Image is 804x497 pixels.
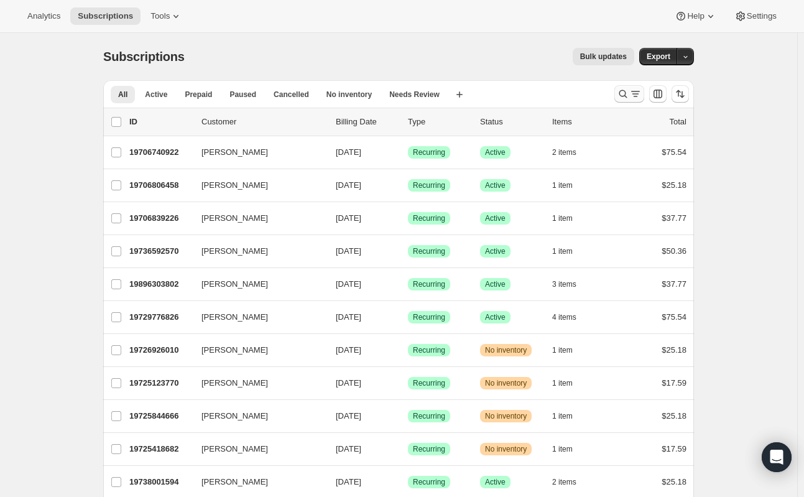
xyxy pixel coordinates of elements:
span: Needs Review [389,90,440,100]
div: 19706806458[PERSON_NAME][DATE]SuccessRecurringSuccessActive1 item$25.18 [129,177,686,194]
span: Recurring [413,411,445,421]
span: Recurring [413,345,445,355]
button: [PERSON_NAME] [194,439,318,459]
p: 19736592570 [129,245,192,258]
span: Recurring [413,147,445,157]
p: 19706740922 [129,146,192,159]
span: $50.36 [662,246,686,256]
button: 1 item [552,407,586,425]
button: 1 item [552,440,586,458]
span: $25.18 [662,477,686,486]
p: ID [129,116,192,128]
span: No inventory [326,90,372,100]
span: Tools [150,11,170,21]
p: Status [480,116,542,128]
button: [PERSON_NAME] [194,340,318,360]
span: $25.18 [662,411,686,420]
span: Active [485,312,506,322]
span: No inventory [485,345,527,355]
span: [PERSON_NAME] [201,179,268,192]
span: [DATE] [336,477,361,486]
span: [PERSON_NAME] [201,410,268,422]
span: Prepaid [185,90,212,100]
div: 19736592570[PERSON_NAME][DATE]SuccessRecurringSuccessActive1 item$50.36 [129,243,686,260]
span: [PERSON_NAME] [201,245,268,258]
span: Active [485,213,506,223]
span: Recurring [413,180,445,190]
button: [PERSON_NAME] [194,373,318,393]
span: Recurring [413,444,445,454]
span: [DATE] [336,246,361,256]
button: 1 item [552,374,586,392]
span: [DATE] [336,411,361,420]
span: Export [647,52,670,62]
button: 1 item [552,341,586,359]
span: [DATE] [336,213,361,223]
span: [PERSON_NAME] [201,146,268,159]
span: 1 item [552,411,573,421]
span: 1 item [552,345,573,355]
span: Recurring [413,213,445,223]
p: 19896303802 [129,278,192,290]
div: 19896303802[PERSON_NAME][DATE]SuccessRecurringSuccessActive3 items$37.77 [129,276,686,293]
button: 1 item [552,177,586,194]
button: [PERSON_NAME] [194,241,318,261]
span: Active [145,90,167,100]
button: Bulk updates [573,48,634,65]
span: Active [485,147,506,157]
button: Tools [143,7,190,25]
button: Create new view [450,86,469,103]
button: Sort the results [672,85,689,103]
span: Active [485,477,506,487]
span: [PERSON_NAME] [201,278,268,290]
span: Active [485,180,506,190]
div: IDCustomerBilling DateTypeStatusItemsTotal [129,116,686,128]
p: 19706806458 [129,179,192,192]
span: Cancelled [274,90,309,100]
span: [DATE] [336,180,361,190]
div: 19738001594[PERSON_NAME][DATE]SuccessRecurringSuccessActive2 items$25.18 [129,473,686,491]
button: 1 item [552,210,586,227]
span: 1 item [552,378,573,388]
span: 1 item [552,246,573,256]
span: $17.59 [662,378,686,388]
span: Recurring [413,312,445,322]
span: [PERSON_NAME] [201,311,268,323]
div: Open Intercom Messenger [762,442,792,472]
span: [PERSON_NAME] [201,344,268,356]
span: [PERSON_NAME] [201,476,268,488]
span: Recurring [413,279,445,289]
span: No inventory [485,411,527,421]
span: $17.59 [662,444,686,453]
p: 19725844666 [129,410,192,422]
button: [PERSON_NAME] [194,175,318,195]
span: Help [687,11,704,21]
p: 19706839226 [129,212,192,225]
span: 1 item [552,180,573,190]
button: Export [639,48,678,65]
span: 2 items [552,477,576,487]
span: Analytics [27,11,60,21]
button: 2 items [552,473,590,491]
button: Customize table column order and visibility [649,85,667,103]
button: [PERSON_NAME] [194,142,318,162]
button: [PERSON_NAME] [194,307,318,327]
span: 1 item [552,444,573,454]
button: [PERSON_NAME] [194,208,318,228]
span: Settings [747,11,777,21]
span: $25.18 [662,345,686,355]
span: $37.77 [662,213,686,223]
p: 19729776826 [129,311,192,323]
span: [DATE] [336,345,361,355]
span: No inventory [485,444,527,454]
div: 19706839226[PERSON_NAME][DATE]SuccessRecurringSuccessActive1 item$37.77 [129,210,686,227]
span: [DATE] [336,279,361,289]
span: Recurring [413,477,445,487]
button: 3 items [552,276,590,293]
p: Billing Date [336,116,398,128]
span: $37.77 [662,279,686,289]
span: No inventory [485,378,527,388]
p: 19726926010 [129,344,192,356]
span: $75.54 [662,147,686,157]
button: [PERSON_NAME] [194,406,318,426]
